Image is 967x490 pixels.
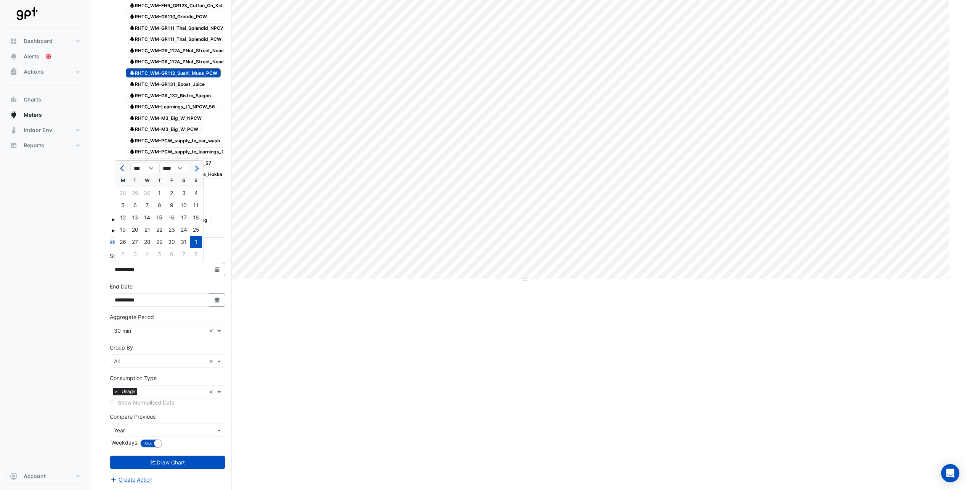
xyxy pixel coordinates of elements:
div: Friday, May 2, 2025 [165,187,178,199]
div: S [190,174,202,187]
div: 3 [178,187,190,199]
div: 7 [178,248,190,260]
div: 7 [141,199,153,211]
span: RHTC_WM-PCW_supply_to_car_wash [126,136,223,145]
span: Account [24,472,46,480]
select: Select month [130,163,159,174]
span: RHTC_WM-Retail_House_PCW_57 [126,158,215,168]
div: T [129,174,141,187]
span: RHTC_WM-GR_132_Bistro_Saigon [126,91,214,100]
div: Wednesday, May 7, 2025 [141,199,153,211]
div: Saturday, June 7, 2025 [178,248,190,260]
div: 17 [178,211,190,224]
div: Monday, May 26, 2025 [117,236,129,248]
label: Start Date [110,252,135,260]
div: Monday, May 19, 2025 [117,224,129,236]
div: 28 [141,236,153,248]
div: Tuesday, May 13, 2025 [129,211,141,224]
label: End Date [110,282,133,290]
fa-icon: Water [129,104,135,110]
button: Actions [6,64,85,79]
div: 31 [178,236,190,248]
button: Select None [110,238,133,245]
div: 9 [165,199,178,211]
img: Company Logo [9,6,43,21]
div: 21 [141,224,153,236]
span: Dashboard [24,37,53,45]
select: Select year [159,163,188,174]
fa-icon: Water [129,81,135,87]
div: Friday, May 9, 2025 [165,199,178,211]
app-icon: Actions [10,68,18,76]
div: 30 [165,236,178,248]
span: Clear [209,388,215,396]
div: 5 [153,248,165,260]
div: 24 [178,224,190,236]
div: 11 [190,199,202,211]
div: 15 [153,211,165,224]
span: RHTC_WM-PCW_supply_to_learnings_Quad_C [126,147,242,156]
div: 27 [129,236,141,248]
div: 8 [190,248,202,260]
app-icon: Meters [10,111,18,119]
button: Indoor Env [6,122,85,138]
span: Meters [24,111,42,119]
div: 2 [117,248,129,260]
div: Saturday, May 3, 2025 [178,187,190,199]
fa-icon: Water [129,36,135,42]
span: RHTC_WM-GR112_Sushi_Musa_PCW [126,68,221,77]
button: Account [6,469,85,484]
div: F [165,174,178,187]
div: 14 [141,211,153,224]
div: Sunday, May 25, 2025 [190,224,202,236]
div: 6 [129,199,141,211]
fa-icon: Select Date [214,266,221,273]
div: 29 [153,236,165,248]
app-icon: Reports [10,142,18,149]
label: Consumption Type [110,374,157,382]
span: RHTC_WM-GR111_Thai_Splendid_PCW [126,35,225,44]
fa-icon: Select Date [214,297,221,303]
button: Next month [191,162,200,174]
small: Select None [110,239,133,244]
span: Actions [24,68,44,76]
div: Thursday, May 15, 2025 [153,211,165,224]
fa-icon: Water [129,25,135,31]
div: Tooltip anchor [45,53,52,60]
div: 4 [141,248,153,260]
span: Reports [24,142,44,149]
span: Alerts [24,53,39,60]
div: Tuesday, May 20, 2025 [129,224,141,236]
div: 13 [129,211,141,224]
fa-icon: Water [129,149,135,155]
div: Saturday, May 17, 2025 [178,211,190,224]
app-icon: Indoor Env [10,126,18,134]
label: Aggregate Period [110,313,154,321]
div: 1 [153,187,165,199]
div: 4 [190,187,202,199]
fa-icon: Water [129,160,135,166]
div: Wednesday, May 28, 2025 [141,236,153,248]
div: T [153,174,165,187]
div: 12 [117,211,129,224]
span: RHTC_WM-FHR_GR123_Cotton_On_Kids [126,1,229,10]
fa-icon: Water [129,126,135,132]
div: 3 [129,248,141,260]
div: Monday, April 28, 2025 [117,187,129,199]
div: Saturday, May 24, 2025 [178,224,190,236]
span: RHTC_WM-M3_Big_W_NPCW [126,113,205,122]
div: Tuesday, June 3, 2025 [129,248,141,260]
label: Group By [110,343,133,351]
div: Selected meters/streams do not support normalisation [110,398,225,406]
div: 16 [165,211,178,224]
div: Sunday, June 8, 2025 [190,248,202,260]
div: 20 [129,224,141,236]
div: 1 [190,236,202,248]
fa-icon: Water [129,59,135,64]
span: RHTC_WM-M3_Big_W_PCW [126,125,202,134]
div: Thursday, May 22, 2025 [153,224,165,236]
div: Tuesday, May 27, 2025 [129,236,141,248]
div: Sunday, May 18, 2025 [190,211,202,224]
button: Draw Chart [110,456,225,469]
div: 18 [190,211,202,224]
